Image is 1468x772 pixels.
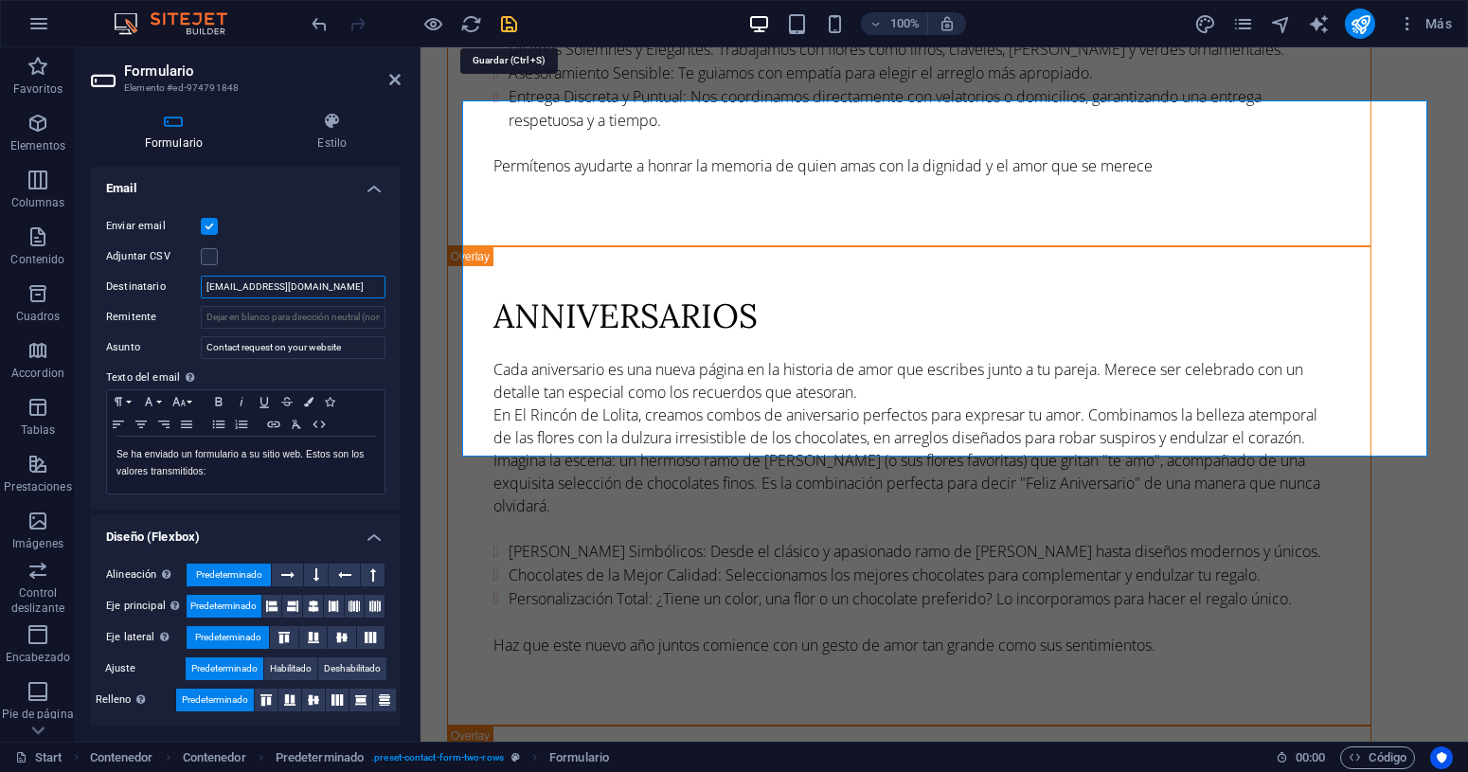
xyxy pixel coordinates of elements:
[91,112,264,152] h4: Formulario
[285,413,308,436] button: Clear Formatting
[861,12,928,35] button: 100%
[12,536,63,551] p: Imágenes
[318,657,386,680] button: Deshabilitado
[124,80,363,97] h3: Elemento #ed-974791848
[1276,746,1326,769] h6: Tiempo de la sesión
[371,746,504,769] span: . preset-contact-form-two-rows
[276,746,364,769] span: Haz clic para seleccionar y doble clic para editar
[308,12,331,35] button: undo
[91,514,401,548] h4: Diseño (Flexbox)
[549,746,609,769] span: Haz clic para seleccionar y doble clic para editar
[1350,13,1371,35] i: Publicar
[107,390,137,413] button: Paragraph Format
[116,446,375,480] p: Se ha enviado un formulario a su sitio web. Estos son los valores transmitidos:
[106,564,187,586] label: Alineación
[1231,12,1254,35] button: pages
[106,245,201,268] label: Adjuntar CSV
[319,390,340,413] button: Icons
[90,746,609,769] nav: breadcrumb
[6,650,70,665] p: Encabezado
[230,390,253,413] button: Italic (⌘I)
[182,689,248,711] span: Predeterminado
[207,390,230,413] button: Bold (⌘B)
[511,752,520,763] i: Este elemento es un preajuste personalizable
[264,657,317,680] button: Habilitado
[308,413,331,436] button: HTML
[201,276,385,298] input: Dejar en blanco para la dirección del cliente...
[109,12,251,35] img: Editor Logo
[230,413,253,436] button: Ordered List
[183,746,246,769] span: Haz clic para seleccionar y doble clic para editar
[1232,13,1254,35] i: Páginas (Ctrl+Alt+S)
[13,81,63,97] p: Favoritos
[1269,12,1292,35] button: navigator
[187,564,271,586] button: Predeterminado
[191,657,258,680] span: Predeterminado
[459,12,482,35] button: reload
[2,707,73,722] p: Pie de página
[298,390,319,413] button: Colors
[187,626,269,649] button: Predeterminado
[1308,13,1330,35] i: AI Writer
[1340,746,1415,769] button: Código
[176,689,254,711] button: Predeterminado
[309,13,331,35] i: Deshacer: Cambiar destinatario (Ctrl+Z)
[262,413,285,436] button: Insert Link
[1307,12,1330,35] button: text_generator
[196,564,262,586] span: Predeterminado
[190,595,257,618] span: Predeterminado
[4,479,71,494] p: Prestaciones
[107,413,130,436] button: Align Left
[106,595,187,618] label: Eje principal
[11,195,65,210] p: Columnas
[106,276,201,298] label: Destinatario
[106,215,201,238] label: Enviar email
[264,112,401,152] h4: Estilo
[1390,9,1459,39] button: Más
[1430,746,1453,769] button: Usercentrics
[21,422,56,438] p: Tablas
[201,306,385,329] input: Dejar en blanco para dirección neutral (noreply@sitehub.io)
[939,15,956,32] i: Al redimensionar, ajustar el nivel de zoom automáticamente para ajustarse al dispositivo elegido.
[889,12,920,35] h6: 100%
[270,657,312,680] span: Habilitado
[106,626,187,649] label: Eje lateral
[15,746,63,769] a: Haz clic para cancelar la selección y doble clic para abrir páginas
[105,657,186,680] label: Ajuste
[186,657,263,680] button: Predeterminado
[1296,746,1325,769] span: 00 00
[1193,12,1216,35] button: design
[201,336,385,359] input: Asunto del email...
[187,595,261,618] button: Predeterminado
[175,413,198,436] button: Align Justify
[130,413,152,436] button: Align Center
[195,626,261,649] span: Predeterminado
[106,306,201,329] label: Remitente
[1398,14,1452,33] span: Más
[96,689,176,711] label: Relleno
[106,336,201,359] label: Asunto
[276,390,298,413] button: Strikethrough
[324,657,381,680] span: Deshabilitado
[497,12,520,35] button: save
[11,366,64,381] p: Accordion
[10,252,64,267] p: Contenido
[207,413,230,436] button: Unordered List
[106,367,385,389] label: Texto del email
[10,138,65,153] p: Elementos
[1270,13,1292,35] i: Navegador
[168,390,198,413] button: Font Size
[137,390,168,413] button: Font Family
[1349,746,1406,769] span: Código
[421,12,444,35] button: Haz clic para salir del modo de previsualización y seguir editando
[124,63,401,80] h2: Formulario
[1345,9,1375,39] button: publish
[152,413,175,436] button: Align Right
[16,309,61,324] p: Cuadros
[91,166,401,200] h4: Email
[90,746,153,769] span: Haz clic para seleccionar y doble clic para editar
[1309,750,1312,764] span: :
[253,390,276,413] button: Underline (⌘U)
[1194,13,1216,35] i: Diseño (Ctrl+Alt+Y)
